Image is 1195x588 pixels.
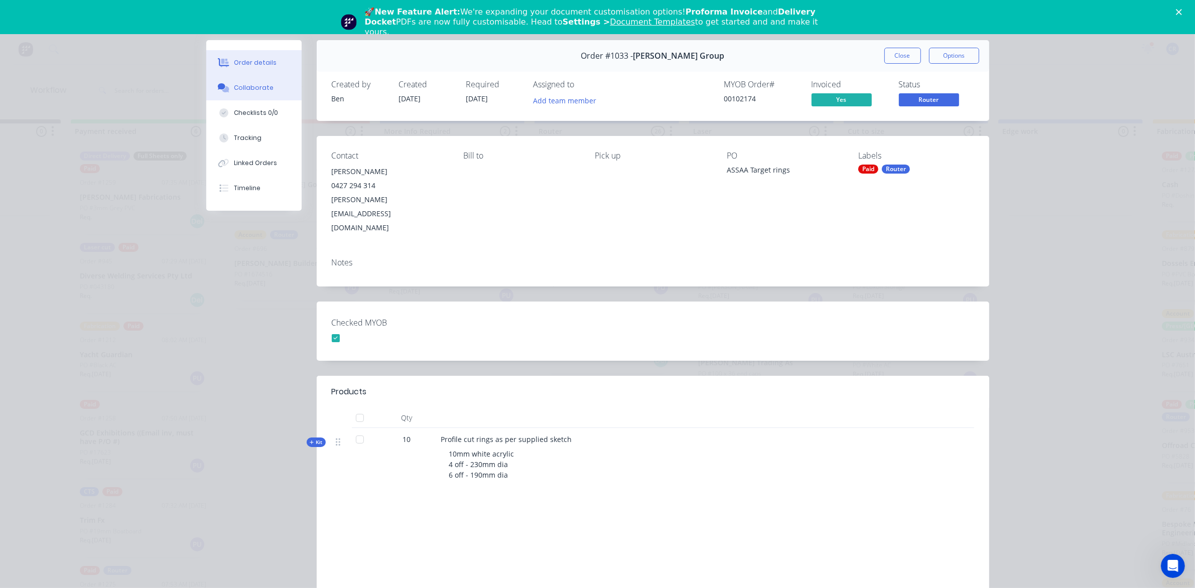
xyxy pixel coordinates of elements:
[812,80,887,89] div: Invoiced
[332,179,447,193] div: 0427 294 314
[882,165,910,174] div: Router
[899,80,974,89] div: Status
[377,408,437,428] div: Qty
[332,93,387,104] div: Ben
[563,17,695,27] b: Settings >
[449,449,514,480] span: 10mm white acrylic 4 off - 230mm dia 6 off - 190mm dia
[399,80,454,89] div: Created
[1176,9,1186,15] div: Close
[234,58,277,67] div: Order details
[307,437,326,447] div: Kit
[206,125,302,151] button: Tracking
[884,48,921,64] button: Close
[341,14,357,30] img: Profile image for Team
[727,151,842,161] div: PO
[234,83,274,92] div: Collaborate
[899,93,959,106] span: Router
[633,51,725,61] span: [PERSON_NAME] Group
[581,51,633,61] span: Order #1033 -
[899,93,959,108] button: Router
[727,165,842,179] div: ASSAA Target rings
[332,151,447,161] div: Contact
[206,100,302,125] button: Checklists 0/0
[332,386,367,398] div: Products
[206,75,302,100] button: Collaborate
[375,7,461,17] b: New Feature Alert:
[724,80,800,89] div: MYOB Order #
[365,7,839,37] div: 🚀 We're expanding your document customisation options! and PDFs are now fully customisable. Head ...
[332,165,447,179] div: [PERSON_NAME]
[206,50,302,75] button: Order details
[441,434,572,444] span: Profile cut rings as per supplied sketch
[595,151,710,161] div: Pick up
[399,94,421,103] span: [DATE]
[534,80,634,89] div: Assigned to
[332,193,447,235] div: [PERSON_NAME][EMAIL_ADDRESS][DOMAIN_NAME]
[403,434,411,445] span: 10
[812,93,872,106] span: Yes
[310,438,323,446] span: Kit
[332,80,387,89] div: Created by
[466,80,521,89] div: Required
[858,165,878,174] div: Paid
[332,165,447,235] div: [PERSON_NAME]0427 294 314[PERSON_NAME][EMAIL_ADDRESS][DOMAIN_NAME]
[234,108,278,117] div: Checklists 0/0
[234,184,260,193] div: Timeline
[466,94,488,103] span: [DATE]
[858,151,974,161] div: Labels
[206,176,302,201] button: Timeline
[527,93,601,107] button: Add team member
[332,317,457,329] label: Checked MYOB
[234,159,277,168] div: Linked Orders
[1161,554,1185,578] iframe: Intercom live chat
[463,151,579,161] div: Bill to
[534,93,602,107] button: Add team member
[365,7,816,27] b: Delivery Docket
[929,48,979,64] button: Options
[686,7,763,17] b: Proforma Invoice
[724,93,800,104] div: 00102174
[206,151,302,176] button: Linked Orders
[610,17,695,27] a: Document Templates
[332,258,974,267] div: Notes
[234,133,261,142] div: Tracking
